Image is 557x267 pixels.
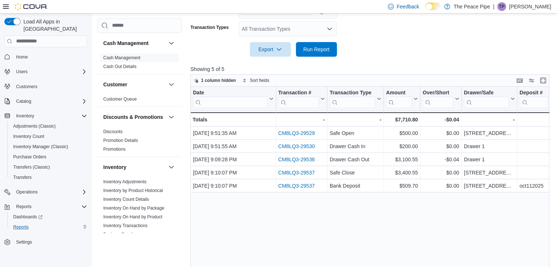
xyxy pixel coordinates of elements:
[330,155,381,164] div: Drawer Cash Out
[278,183,315,189] a: CM8LQ3-29537
[520,89,548,108] div: Deposit #
[1,202,90,212] button: Reports
[10,173,34,182] a: Transfers
[464,129,515,138] div: [STREET_ADDRESS][PERSON_NAME]
[13,174,31,180] span: Transfers
[103,113,166,121] button: Discounts & Promotions
[13,188,87,196] span: Operations
[15,3,48,10] img: Cova
[296,42,337,57] button: Run Report
[330,129,381,138] div: Safe Open
[423,129,459,138] div: $0.00
[103,146,126,152] span: Promotions
[10,213,45,221] a: Dashboards
[103,223,148,228] a: Inventory Transactions
[515,76,524,85] button: Keyboard shortcuts
[103,197,149,202] a: Inventory Count Details
[13,238,35,247] a: Settings
[193,142,274,151] div: [DATE] 9:51:55 AM
[103,55,140,61] span: Cash Management
[454,2,490,11] p: The Peace Pipe
[16,98,31,104] span: Catalog
[10,132,87,141] span: Inventory Count
[330,89,375,96] div: Transaction Type
[193,129,274,138] div: [DATE] 9:51:35 AM
[13,52,87,61] span: Home
[13,144,68,150] span: Inventory Manager (Classic)
[10,153,49,161] a: Purchase Orders
[7,142,90,152] button: Inventory Manager (Classic)
[423,115,459,124] div: -$0.04
[193,89,274,108] button: Date
[103,232,135,237] a: Package Details
[193,115,274,124] div: Totals
[16,84,37,90] span: Customers
[330,142,381,151] div: Drawer Cash In
[464,89,509,108] div: Drawer/Safe
[16,69,27,75] span: Users
[103,97,137,102] a: Customer Queue
[464,115,515,124] div: -
[103,163,126,171] h3: Inventory
[7,152,90,162] button: Purchase Orders
[250,78,269,83] span: Sort fields
[386,168,418,177] div: $3,400.55
[464,155,515,164] div: Drawer 1
[13,237,87,247] span: Settings
[7,121,90,131] button: Adjustments (Classic)
[278,89,319,108] div: Transaction # URL
[191,76,239,85] button: 1 column hidden
[520,89,548,96] div: Deposit #
[13,202,34,211] button: Reports
[167,163,176,172] button: Inventory
[423,181,459,190] div: $0.00
[193,181,274,190] div: [DATE] 9:10:07 PM
[464,89,515,108] button: Drawer/Safe
[254,42,286,57] span: Export
[10,142,71,151] a: Inventory Manager (Classic)
[103,188,163,193] span: Inventory by Product Historical
[386,142,418,151] div: $200.00
[10,163,53,172] a: Transfers (Classic)
[527,76,536,85] button: Display options
[16,113,34,119] span: Inventory
[386,155,418,164] div: $3,100.55
[16,54,28,60] span: Home
[103,40,149,47] h3: Cash Management
[250,42,291,57] button: Export
[1,81,90,92] button: Customers
[16,189,38,195] span: Operations
[4,49,87,267] nav: Complex example
[103,205,164,211] span: Inventory On Hand by Package
[21,18,87,33] span: Load All Apps in [GEOGRAPHIC_DATA]
[103,55,140,60] a: Cash Management
[386,89,412,108] div: Amount
[97,127,182,157] div: Discounts & Promotions
[7,212,90,222] a: Dashboards
[7,222,90,232] button: Reports
[167,113,176,121] button: Discounts & Promotions
[464,181,515,190] div: [STREET_ADDRESS][PERSON_NAME]
[103,129,123,134] a: Discounts
[103,179,146,185] span: Inventory Adjustments
[103,40,166,47] button: Cash Management
[13,154,47,160] span: Purchase Orders
[1,52,90,62] button: Home
[103,232,135,237] span: Package Details
[193,89,268,96] div: Date
[239,76,272,85] button: Sort fields
[13,133,44,139] span: Inventory Count
[13,97,87,106] span: Catalog
[423,89,453,108] div: Over/Short
[7,162,90,172] button: Transfers (Classic)
[103,129,123,135] span: Discounts
[103,138,138,143] a: Promotion Details
[13,53,31,61] a: Home
[1,67,90,77] button: Users
[330,115,381,124] div: -
[509,2,551,11] p: [PERSON_NAME]
[190,25,229,30] label: Transaction Types
[7,172,90,183] button: Transfers
[13,214,42,220] span: Dashboards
